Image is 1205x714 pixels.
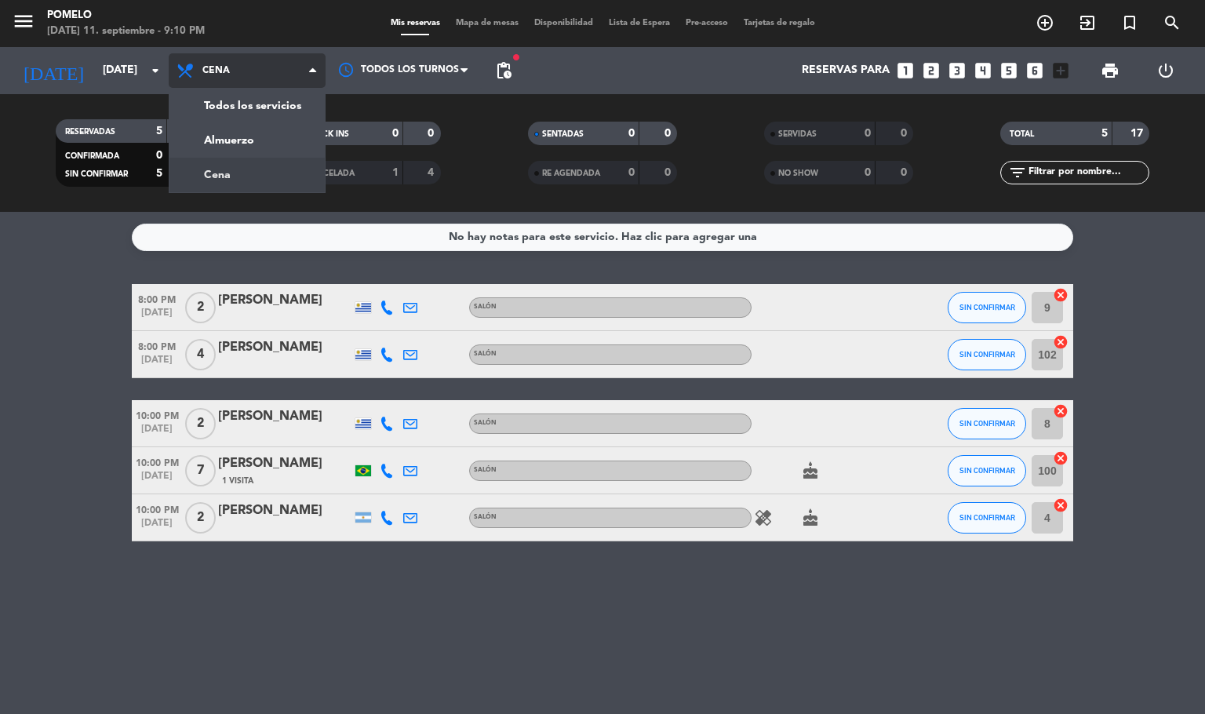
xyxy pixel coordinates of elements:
i: looks_4 [973,60,993,81]
i: cancel [1053,403,1068,419]
a: Cena [169,158,325,192]
i: menu [12,9,35,33]
i: looks_two [921,60,941,81]
span: Pre-acceso [678,19,736,27]
div: [PERSON_NAME] [218,290,351,311]
span: Tarjetas de regalo [736,19,823,27]
span: 10:00 PM [132,406,182,424]
button: SIN CONFIRMAR [948,502,1026,534]
div: [PERSON_NAME] [218,501,351,521]
span: print [1101,61,1119,80]
span: CONFIRMADA [65,152,119,160]
span: SERVIDAS [778,130,817,138]
a: Todos los servicios [169,89,325,123]
span: [DATE] [132,424,182,442]
span: [DATE] [132,471,182,489]
i: looks_6 [1025,60,1045,81]
span: SIN CONFIRMAR [959,419,1015,428]
span: Salón [474,420,497,426]
a: Almuerzo [169,123,325,158]
i: arrow_drop_down [146,61,165,80]
span: [DATE] [132,308,182,326]
span: 2 [185,502,216,534]
button: SIN CONFIRMAR [948,292,1026,323]
div: [PERSON_NAME] [218,454,351,474]
span: SIN CONFIRMAR [959,466,1015,475]
strong: 5 [156,126,162,137]
span: Disponibilidad [526,19,601,27]
i: looks_3 [947,60,967,81]
span: RE AGENDADA [542,169,600,177]
i: cake [801,508,820,527]
span: CANCELADA [306,169,355,177]
span: Mis reservas [383,19,448,27]
div: [PERSON_NAME] [218,406,351,427]
span: fiber_manual_record [511,53,521,62]
i: cancel [1053,450,1068,466]
span: 1 Visita [222,475,253,487]
span: Reservas para [802,64,890,77]
i: cake [801,461,820,480]
strong: 4 [428,167,437,178]
strong: 0 [628,167,635,178]
strong: 0 [865,128,871,139]
span: [DATE] [132,355,182,373]
strong: 0 [664,167,674,178]
strong: 0 [628,128,635,139]
span: 2 [185,408,216,439]
span: RESERVADAS [65,128,115,136]
strong: 0 [428,128,437,139]
span: Mapa de mesas [448,19,526,27]
button: SIN CONFIRMAR [948,455,1026,486]
strong: 1 [392,167,399,178]
span: Lista de Espera [601,19,678,27]
span: 2 [185,292,216,323]
span: SIN CONFIRMAR [65,170,128,178]
strong: 0 [156,150,162,161]
strong: 0 [901,167,910,178]
button: SIN CONFIRMAR [948,339,1026,370]
span: 4 [185,339,216,370]
span: [DATE] [132,518,182,536]
i: cancel [1053,497,1068,513]
div: No hay notas para este servicio. Haz clic para agregar una [449,228,757,246]
strong: 0 [901,128,910,139]
span: SENTADAS [542,130,584,138]
i: exit_to_app [1078,13,1097,32]
i: power_settings_new [1156,61,1175,80]
span: CHECK INS [306,130,349,138]
span: Salón [474,351,497,357]
i: cancel [1053,334,1068,350]
span: 10:00 PM [132,453,182,471]
i: looks_5 [999,60,1019,81]
i: search [1163,13,1181,32]
span: Salón [474,514,497,520]
i: add_box [1050,60,1071,81]
span: NO SHOW [778,169,818,177]
i: add_circle_outline [1036,13,1054,32]
span: Salón [474,304,497,310]
div: Pomelo [47,8,205,24]
div: LOG OUT [1138,47,1193,94]
span: pending_actions [494,61,513,80]
i: filter_list [1008,163,1027,182]
div: [DATE] 11. septiembre - 9:10 PM [47,24,205,39]
i: [DATE] [12,53,95,88]
i: looks_one [895,60,916,81]
input: Filtrar por nombre... [1027,164,1149,181]
span: SIN CONFIRMAR [959,513,1015,522]
span: SIN CONFIRMAR [959,303,1015,311]
div: [PERSON_NAME] [218,337,351,358]
i: healing [754,508,773,527]
button: SIN CONFIRMAR [948,408,1026,439]
span: TOTAL [1010,130,1034,138]
span: 10:00 PM [132,500,182,518]
span: SIN CONFIRMAR [959,350,1015,359]
span: 8:00 PM [132,290,182,308]
strong: 0 [664,128,674,139]
strong: 0 [865,167,871,178]
i: cancel [1053,287,1068,303]
strong: 5 [1101,128,1108,139]
strong: 0 [392,128,399,139]
span: Salón [474,467,497,473]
